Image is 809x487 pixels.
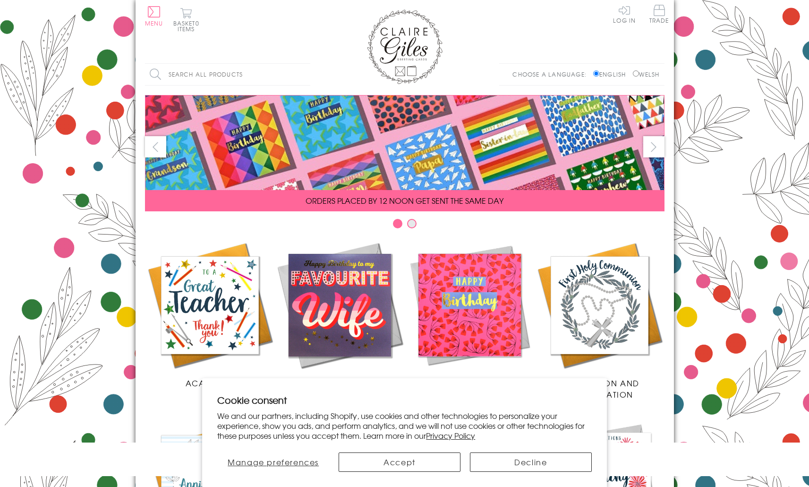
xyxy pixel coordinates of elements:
[145,19,163,27] span: Menu
[447,377,492,389] span: Birthdays
[512,70,591,78] p: Choose a language:
[593,70,599,77] input: English
[145,218,664,233] div: Carousel Pagination
[535,240,664,400] a: Communion and Confirmation
[643,136,664,157] button: next
[145,6,163,26] button: Menu
[217,452,329,472] button: Manage preferences
[559,377,639,400] span: Communion and Confirmation
[339,452,460,472] button: Accept
[275,240,405,389] a: New Releases
[470,452,592,472] button: Decline
[173,8,199,32] button: Basket0 items
[405,240,535,389] a: Birthdays
[308,377,370,389] span: New Releases
[145,64,310,85] input: Search all products
[145,136,166,157] button: prev
[145,240,275,389] a: Academic
[217,411,592,440] p: We and our partners, including Shopify, use cookies and other technologies to personalize your ex...
[186,377,234,389] span: Academic
[228,456,319,468] span: Manage preferences
[633,70,660,78] label: Welsh
[178,19,199,33] span: 0 items
[593,70,630,78] label: English
[393,219,402,228] button: Carousel Page 1 (Current Slide)
[633,70,639,77] input: Welsh
[367,9,443,84] img: Claire Giles Greetings Cards
[613,5,636,23] a: Log In
[649,5,669,25] a: Trade
[649,5,669,23] span: Trade
[407,219,417,228] button: Carousel Page 2
[217,393,592,407] h2: Cookie consent
[426,430,475,441] a: Privacy Policy
[301,64,310,85] input: Search
[306,195,503,206] span: ORDERS PLACED BY 12 NOON GET SENT THE SAME DAY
